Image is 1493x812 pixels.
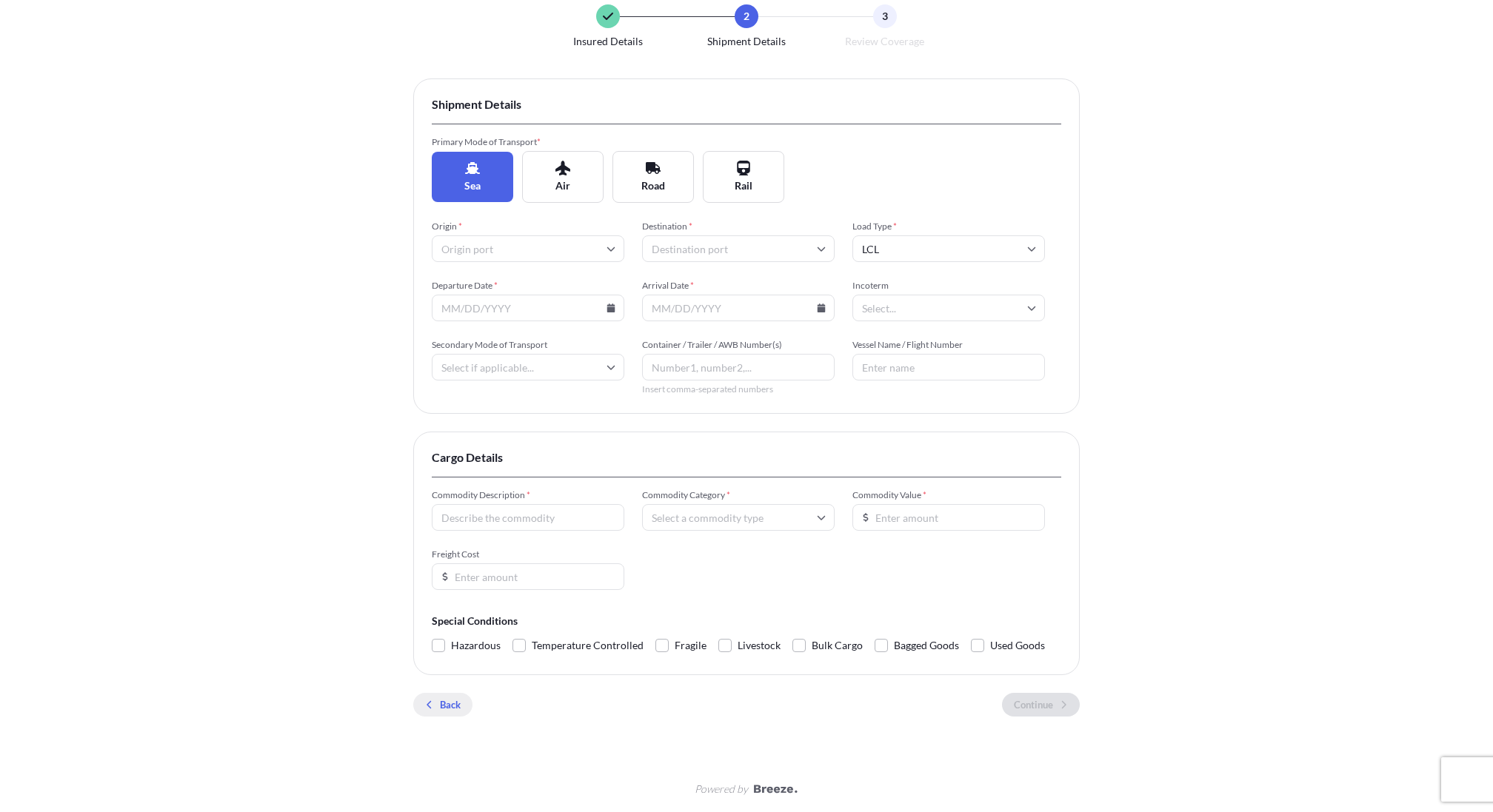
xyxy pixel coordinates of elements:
button: Air [522,151,604,203]
span: Fragile [675,634,707,657]
span: Primary Mode of Transport [432,136,624,148]
span: Origin [432,221,624,232]
button: Sea [432,152,513,202]
span: Road [641,178,665,193]
span: Bagged Goods [894,634,959,657]
span: Commodity Category [642,489,835,501]
span: Vessel Name / Flight Number [852,339,1045,351]
input: Enter amount [852,504,1045,531]
span: Freight Cost [432,548,624,560]
span: Load Type [852,221,1045,232]
p: Continue [1014,697,1053,712]
input: MM/DD/YYYY [642,295,835,321]
span: Air [555,178,570,193]
p: Back [440,697,461,712]
input: Origin port [432,235,624,262]
input: Select if applicable... [432,354,624,380]
span: Insured Details [573,34,643,49]
button: Rail [703,151,784,203]
input: Number1, number2,... [642,354,835,380]
span: Sea [464,178,481,193]
input: Select... [852,235,1045,262]
span: Hazardous [451,634,501,657]
span: Powered by [695,782,748,796]
input: Select... [852,295,1045,321]
input: Describe the commodity [432,504,624,531]
span: Livestock [738,634,781,657]
span: Cargo Details [432,450,1061,465]
span: Temperature Controlled [532,634,644,657]
span: 2 [744,9,749,24]
button: Road [612,151,694,203]
span: Special Conditions [432,614,1061,628]
span: Review Coverage [845,34,924,49]
span: Secondary Mode of Transport [432,339,624,351]
button: Back [413,693,472,717]
span: Shipment Details [707,34,786,49]
span: Incoterm [852,280,1045,292]
input: MM/DD/YYYY [432,295,624,321]
span: Destination [642,221,835,232]
span: Commodity Description [432,489,624,501]
input: Enter name [852,354,1045,380]
span: Container / Trailer / AWB Number(s) [642,339,835,351]
span: Insert comma-separated numbers [642,383,835,395]
span: Bulk Cargo [812,634,863,657]
span: Departure Date [432,280,624,292]
span: Commodity Value [852,489,1045,501]
input: Select a commodity type [642,504,835,531]
input: Enter amount [432,563,624,590]
span: Arrival Date [642,280,835,292]
span: 3 [882,9,888,24]
span: Used Goods [990,634,1045,657]
button: Continue [1002,693,1080,717]
input: Destination port [642,235,835,262]
span: Rail [735,178,752,193]
span: Shipment Details [432,97,1061,112]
